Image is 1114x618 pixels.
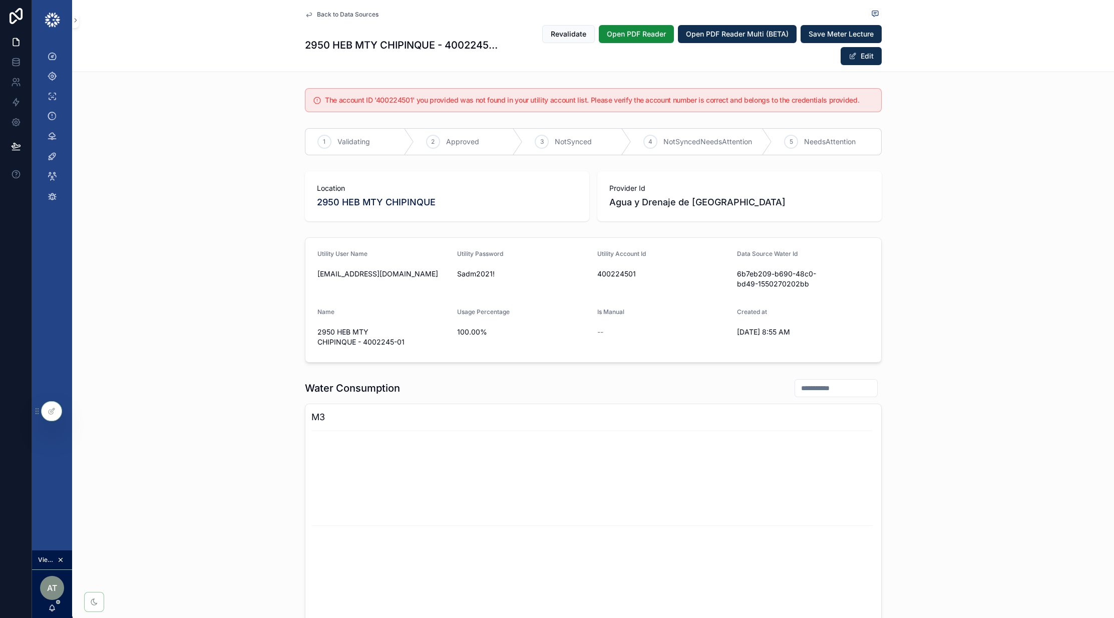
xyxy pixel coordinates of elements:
span: Validating [337,137,370,147]
span: Approved [446,137,479,147]
button: Save Meter Lecture [801,25,882,43]
span: Open PDF Reader Multi (BETA) [686,29,789,39]
span: [DATE] 8:55 AM [737,327,869,337]
span: 5 [790,138,793,146]
span: 1 [323,138,325,146]
span: [EMAIL_ADDRESS][DOMAIN_NAME] [317,269,450,279]
span: Revalidate [551,29,586,39]
h1: 2950 HEB MTY CHIPINQUE - 4002245-01 [305,38,499,52]
span: -- [597,327,603,337]
span: 2 [431,138,435,146]
span: Created at [737,308,767,316]
a: 2950 HEB MTY CHIPINQUE [317,195,436,209]
span: Sadm2021! [457,269,589,279]
span: Utility Password [457,250,503,257]
span: Provider Id [609,183,870,193]
button: Edit [841,47,882,65]
span: Usage Percentage [457,308,510,316]
span: Back to Data Sources [317,11,379,19]
span: Agua y Drenaje de [GEOGRAPHIC_DATA] [609,195,786,209]
span: 6b7eb209-b690-48c0-bd49-1550270202bb [737,269,869,289]
div: scrollable content [32,40,72,218]
span: Viewing as Ana [38,556,55,564]
span: Data Source Water Id [737,250,798,257]
span: Open PDF Reader [607,29,666,39]
h1: Water Consumption [305,381,400,395]
img: App logo [44,12,61,28]
button: Open PDF Reader Multi (BETA) [678,25,797,43]
span: NeedsAttention [804,137,856,147]
button: Revalidate [542,25,595,43]
button: Open PDF Reader [599,25,674,43]
span: Location [317,183,577,193]
h5: The account ID '400224501' you provided was not found in your utility account list. Please verify... [325,97,873,104]
h3: M3 [311,410,875,424]
span: 2950 HEB MTY CHIPINQUE - 4002245-01 [317,327,450,347]
span: 3 [540,138,544,146]
span: NotSyncedNeedsAttention [663,137,752,147]
a: Back to Data Sources [305,11,379,19]
span: NotSynced [555,137,592,147]
span: Save Meter Lecture [809,29,874,39]
span: Name [317,308,334,316]
span: Is Manual [597,308,624,316]
span: 100.00% [457,327,589,337]
span: AT [47,582,57,594]
span: Utility User Name [317,250,367,257]
span: 400224501 [597,269,729,279]
span: 4 [648,138,652,146]
span: Utility Account Id [597,250,646,257]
